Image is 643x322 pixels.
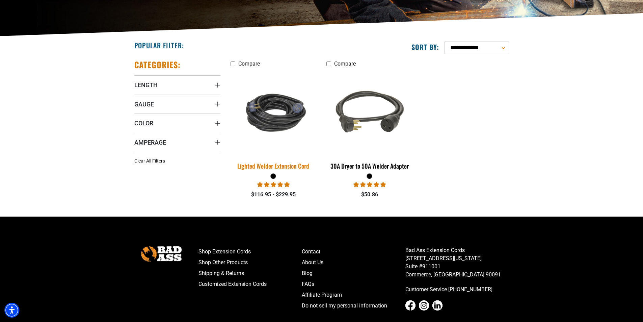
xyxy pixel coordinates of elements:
span: 5.00 stars [257,181,290,188]
span: Color [134,119,153,127]
a: black 30A Dryer to 50A Welder Adapter [326,70,412,173]
span: Length [134,81,158,89]
a: Affiliate Program [302,290,405,300]
span: 5.00 stars [353,181,386,188]
a: Contact [302,246,405,257]
a: Shipping & Returns [198,268,302,279]
summary: Color [134,114,220,132]
summary: Amperage [134,133,220,152]
img: Bad Ass Extension Cords [141,246,182,262]
summary: Length [134,75,220,94]
a: About Us [302,257,405,268]
p: Bad Ass Extension Cords [STREET_ADDRESS][US_STATE] Suite #911001 Commerce, [GEOGRAPHIC_DATA] 90091 [405,246,509,279]
div: Lighted Welder Extension Cord [231,163,317,169]
span: Clear All Filters [134,158,165,164]
summary: Gauge [134,95,220,114]
a: LinkedIn - open in a new tab [432,300,443,311]
a: black Lighted Welder Extension Cord [231,70,317,173]
a: Facebook - open in a new tab [405,300,416,311]
h2: Categories: [134,59,181,70]
div: $116.95 - $229.95 [231,191,317,199]
span: Amperage [134,139,166,146]
a: Do not sell my personal information [302,300,405,311]
img: black [226,84,321,142]
a: Shop Other Products [198,257,302,268]
a: Blog [302,268,405,279]
div: Accessibility Menu [4,303,19,318]
a: Clear All Filters [134,157,168,165]
img: black [327,74,412,151]
div: 30A Dryer to 50A Welder Adapter [326,163,412,169]
label: Sort by: [411,43,439,51]
a: Shop Extension Cords [198,246,302,257]
a: Instagram - open in a new tab [419,300,429,311]
h2: Popular Filter: [134,41,184,50]
a: Customized Extension Cords [198,279,302,290]
div: $50.86 [326,191,412,199]
a: call 833-674-1699 [405,284,509,295]
a: FAQs [302,279,405,290]
span: Compare [334,60,356,67]
span: Compare [238,60,260,67]
span: Gauge [134,100,154,108]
